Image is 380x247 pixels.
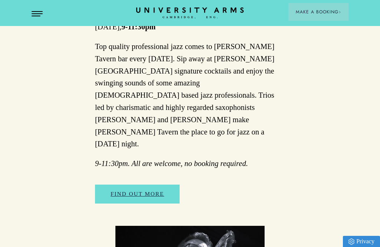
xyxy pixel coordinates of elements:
button: Open Menu [32,11,43,17]
strong: 9-11:30pm [121,23,155,31]
a: Privacy [343,236,380,247]
em: 9-11:30pm. All are welcome, no booking required. [95,159,248,168]
a: FIND OUT MORE [95,185,180,204]
img: Privacy [348,238,354,245]
p: Top quality professional jazz comes to [PERSON_NAME] Tavern bar every [DATE]. Sip away at [PERSON... [95,40,285,150]
a: Home [136,7,244,19]
img: Arrow icon [338,11,341,13]
span: Make a Booking [296,9,341,15]
button: Make a BookingArrow icon [288,3,348,21]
